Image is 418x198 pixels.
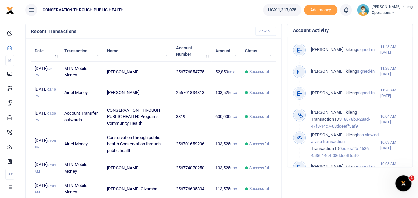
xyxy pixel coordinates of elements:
[230,115,237,119] small: UGX
[228,70,234,74] small: UGX
[395,175,411,191] iframe: Intercom live chat
[249,90,269,96] span: Successful
[311,146,339,151] span: Transaction ID
[6,6,14,14] img: logo-small
[35,112,56,122] small: 01:30 PM
[304,5,337,16] li: Toup your wallet
[311,117,339,122] span: Transaction ID
[61,158,103,178] td: MTN Mobile Money
[293,27,407,34] h4: Account Activity
[61,62,103,82] td: MTN Mobile Money
[357,4,369,16] img: profile-user
[304,7,337,12] a: Add money
[380,140,407,151] small: 10:03 AM [DATE]
[372,10,413,16] span: Operations
[211,82,241,103] td: 103,525
[103,158,172,178] td: [PERSON_NAME]
[249,141,269,147] span: Successful
[249,186,269,192] span: Successful
[5,169,14,180] li: Ac
[255,27,276,36] a: View all
[172,62,211,82] td: 256776854775
[311,164,357,169] span: [PERSON_NAME] Ikileng
[103,62,172,82] td: [PERSON_NAME]
[103,103,172,130] td: CONSERVATION THROUGH PUBLIC HEALTH: Programs Community Health
[35,163,56,173] small: 07:04 AM
[311,109,380,130] p: 318078b0-28ad-47f8-14c7-08ddeeff5af9
[35,88,56,98] small: 02:10 PM
[311,69,357,74] span: [PERSON_NAME] Ikileng
[31,62,61,82] td: [DATE]
[211,103,241,130] td: 600,000
[311,90,357,95] span: [PERSON_NAME] Ikileng
[380,44,407,55] small: 11:43 AM [DATE]
[61,130,103,158] td: Airtel Money
[372,4,413,10] small: [PERSON_NAME] Ikileng
[211,158,241,178] td: 103,525
[230,142,237,146] small: UGX
[40,7,126,13] span: CONSERVATION THROUGH PUBLIC HEALTH
[61,41,103,61] th: Transaction: activate to sort column ascending
[172,130,211,158] td: 256701659296
[357,4,413,16] a: profile-user [PERSON_NAME] Ikileng Operations
[260,4,304,16] li: Wallet ballance
[211,41,241,61] th: Amount: activate to sort column ascending
[311,47,357,52] span: [PERSON_NAME] Ikileng
[311,110,357,115] span: [PERSON_NAME] Ikileng
[311,68,380,75] p: signed-in
[61,103,103,130] td: Account Transfer outwards
[263,4,301,16] a: UGX 1,217,075
[61,82,103,103] td: Airtel Money
[172,41,211,61] th: Account Number: activate to sort column ascending
[31,28,250,35] h4: Recent Transactions
[5,55,14,66] li: M
[172,103,211,130] td: 3819
[311,90,380,97] p: signed-in
[103,41,172,61] th: Name: activate to sort column ascending
[311,132,380,159] p: has viewed a visa transaction 0ed5ea2b-4536-4a36-14c4-08ddeeff5af9
[103,82,172,103] td: [PERSON_NAME]
[249,114,269,120] span: Successful
[380,87,407,99] small: 11:28 AM [DATE]
[230,166,237,170] small: UGX
[241,41,276,61] th: Status: activate to sort column ascending
[31,158,61,178] td: [DATE]
[211,130,241,158] td: 103,525
[103,130,172,158] td: Conservation through public health Conservation through public health
[230,187,237,191] small: UGX
[31,130,61,158] td: [DATE]
[35,139,56,149] small: 01:28 PM
[31,41,61,61] th: Date: activate to sort column descending
[211,62,241,82] td: 52,850
[380,114,407,125] small: 10:04 AM [DATE]
[311,163,380,170] p: signed-in
[409,175,414,181] span: 1
[249,69,269,75] span: Successful
[311,46,380,53] p: signed-in
[31,82,61,103] td: [DATE]
[230,91,237,95] small: UGX
[172,158,211,178] td: 256774070250
[172,82,211,103] td: 256701834813
[268,7,296,13] span: UGX 1,217,075
[31,103,61,130] td: [DATE]
[380,66,407,77] small: 11:28 AM [DATE]
[6,7,14,12] a: logo-small logo-large logo-large
[304,5,337,16] span: Add money
[249,165,269,171] span: Successful
[311,132,357,137] span: [PERSON_NAME] Ikileng
[380,161,407,172] small: 10:03 AM [DATE]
